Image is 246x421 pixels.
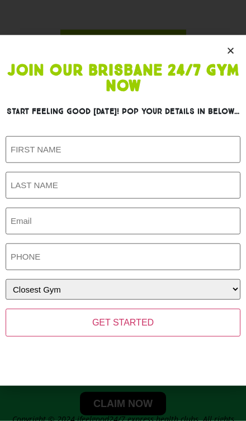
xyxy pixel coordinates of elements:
input: LAST NAME [6,172,240,199]
input: FIRST NAME [6,136,240,163]
input: PHONE [6,243,240,270]
input: Email [6,208,240,235]
h3: Start feeling good [DATE]! Pop your details in below... [6,106,240,117]
a: Close [226,46,235,55]
h1: Join Our Brisbane 24/7 Gym Now [6,63,240,94]
input: GET STARTED [6,309,240,337]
